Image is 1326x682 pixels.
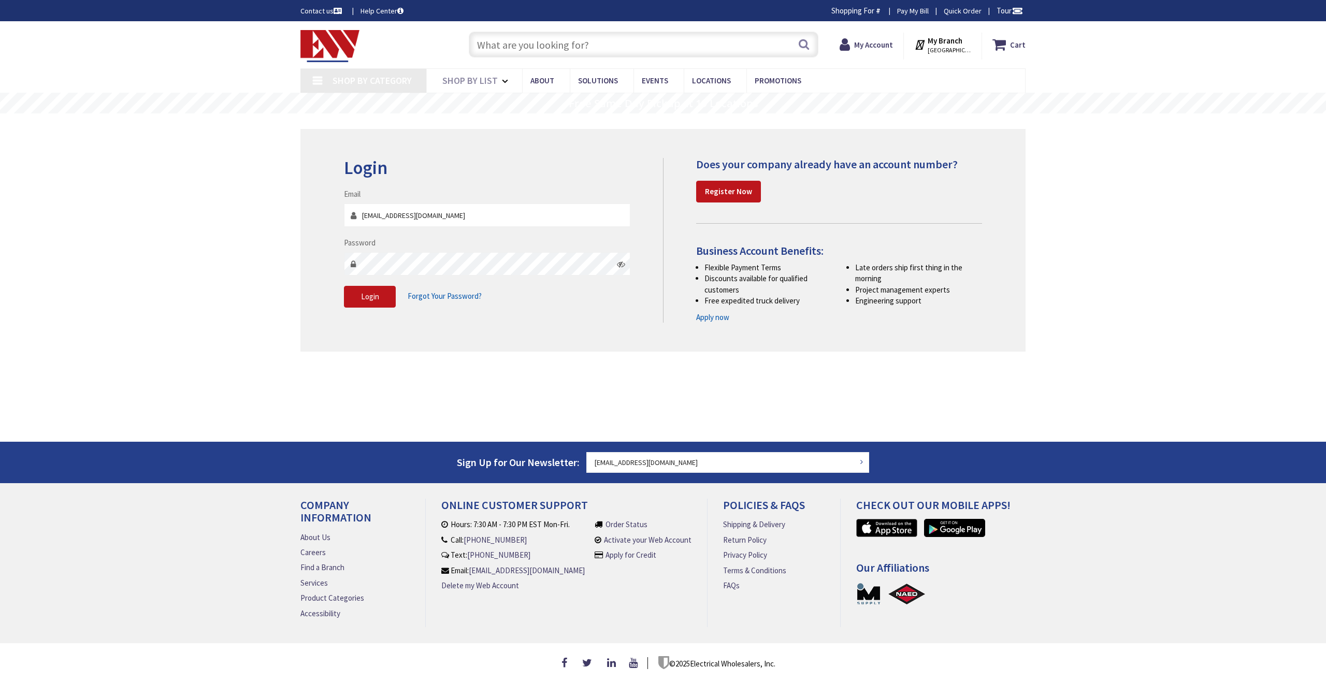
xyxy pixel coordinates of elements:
a: [PHONE_NUMBER] [464,534,527,545]
a: Pay My Bill [897,6,929,16]
div: My Branch [GEOGRAPHIC_DATA], [GEOGRAPHIC_DATA] [914,35,972,54]
a: My Account [840,35,893,54]
rs-layer: Free Same Day Pickup at 19 Locations [569,98,758,109]
h4: Does your company already have an account number? [696,158,982,170]
img: Electrical Wholesalers, Inc. [300,30,359,62]
span: [GEOGRAPHIC_DATA], [GEOGRAPHIC_DATA] [928,46,972,54]
a: About Us [300,532,330,543]
strong: Register Now [705,186,752,196]
a: Shipping & Delivery [723,519,785,530]
a: Terms & Conditions [723,565,786,576]
label: Password [344,237,376,248]
span: Events [642,76,668,85]
strong: Cart [1010,35,1026,54]
a: Forgot Your Password? [408,286,482,306]
a: [PHONE_NUMBER] [467,549,530,560]
strong: My Account [854,40,893,50]
a: Privacy Policy [723,549,767,560]
a: Contact us [300,6,344,16]
a: FAQs [723,580,740,591]
span: 2025 [675,659,690,669]
a: Return Policy [723,534,767,545]
a: Order Status [606,519,647,530]
li: Text: [441,549,585,560]
h4: Online Customer Support [441,499,691,519]
h4: Business Account Benefits: [696,244,982,257]
li: Late orders ship first thing in the morning [855,262,982,284]
a: Help Center [361,6,403,16]
h2: Login [344,158,630,178]
li: Project management experts [855,284,982,295]
h4: Policies & FAQs [723,499,825,519]
a: Product Categories [300,592,364,603]
input: Enter your email address [586,452,869,473]
li: Call: [441,534,585,545]
span: About [530,76,554,85]
a: Quick Order [944,6,982,16]
li: Flexible Payment Terms [704,262,831,273]
a: Apply now [696,312,729,323]
span: Shopping For [831,6,874,16]
a: NAED [888,582,926,605]
span: Forgot Your Password? [408,291,482,301]
i: Click here to show/hide password [617,260,625,268]
a: Delete my Web Account [441,580,519,591]
h4: Check out Our Mobile Apps! [856,499,1033,519]
strong: My Branch [928,36,962,46]
li: Free expedited truck delivery [704,295,831,306]
a: Apply for Credit [606,549,656,560]
a: MSUPPLY [856,582,881,605]
input: What are you looking for? [469,32,818,57]
a: Services [300,577,328,588]
a: Cart [992,35,1026,54]
a: Careers [300,547,326,558]
li: Email: [441,565,585,576]
li: Discounts available for qualified customers [704,273,831,295]
h4: Our Affiliations [856,561,1033,582]
span: Locations [692,76,731,85]
span: Solutions [578,76,618,85]
span: Promotions [755,76,801,85]
a: [EMAIL_ADDRESS][DOMAIN_NAME] [469,565,585,576]
p: © Electrical Wholesalers, Inc. [658,656,775,669]
a: Register Now [696,181,761,202]
span: Login [361,292,379,301]
strong: # [876,6,881,16]
a: Accessibility [300,608,340,619]
button: Login [344,286,396,308]
li: Hours: 7:30 AM - 7:30 PM EST Mon-Fri. [441,519,585,530]
input: Email [344,204,630,227]
span: Shop By List [442,75,498,86]
li: Engineering support [855,295,982,306]
a: Activate your Web Account [604,534,691,545]
span: Shop By Category [333,75,412,86]
a: Find a Branch [300,562,344,573]
span: Tour [997,6,1023,16]
label: Email [344,188,361,199]
h4: Company Information [300,499,410,531]
span: Sign Up for Our Newsletter: [457,456,580,469]
img: footer_logo.png [658,656,669,669]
